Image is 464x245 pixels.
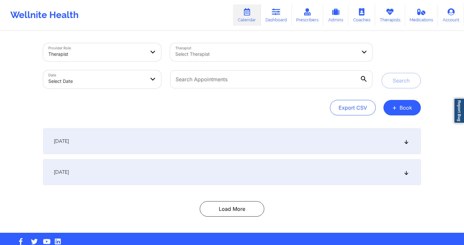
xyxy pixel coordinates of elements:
[261,5,292,26] a: Dashboard
[438,5,464,26] a: Account
[48,47,145,61] div: Therapist
[454,98,464,123] a: Report Bug
[233,5,261,26] a: Calendar
[383,100,421,115] button: +Book
[48,74,145,88] div: Select Date
[330,100,376,115] button: Export CSV
[292,5,324,26] a: Prescribers
[200,201,264,217] button: Load More
[54,138,69,144] span: [DATE]
[392,106,397,109] span: +
[323,5,348,26] a: Admins
[375,5,405,26] a: Therapists
[405,5,438,26] a: Medications
[348,5,375,26] a: Coaches
[54,169,69,175] span: [DATE]
[170,70,372,88] input: Search Appointments
[382,73,421,88] button: Search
